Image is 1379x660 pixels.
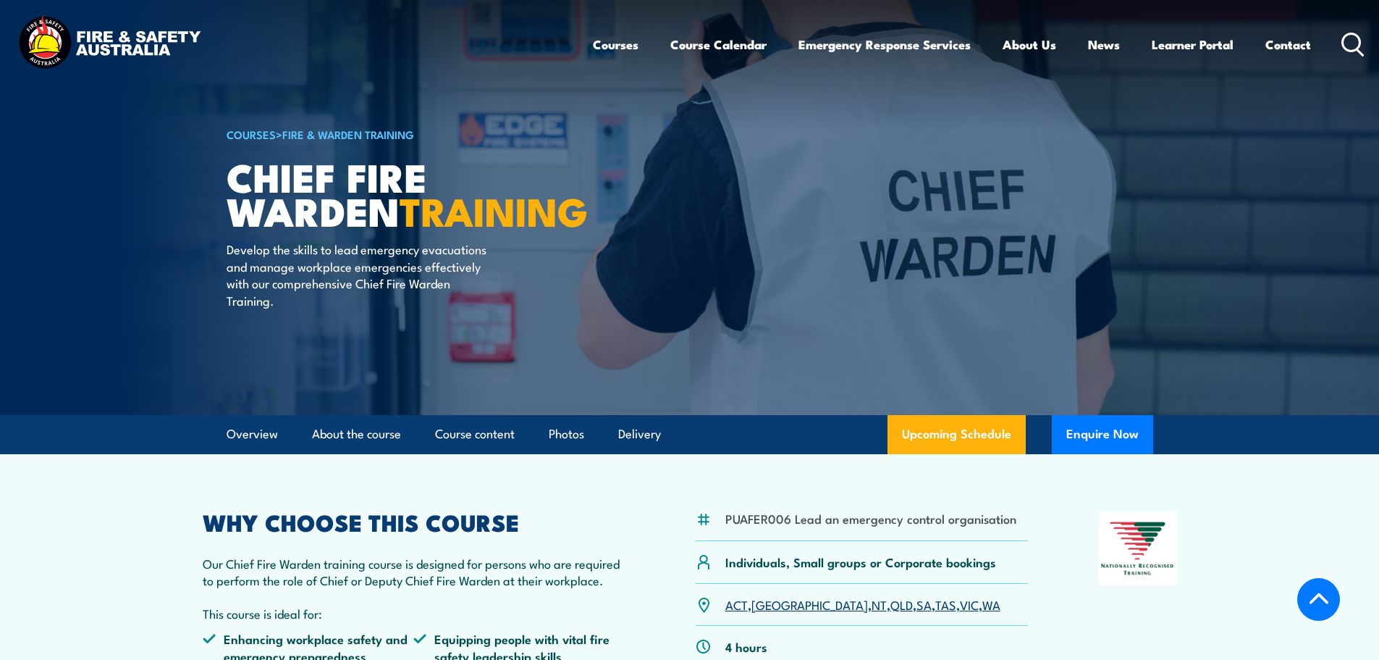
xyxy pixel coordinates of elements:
[400,180,588,240] strong: TRAINING
[312,415,401,454] a: About the course
[916,596,932,613] a: SA
[725,596,1000,613] p: , , , , , , ,
[935,596,956,613] a: TAS
[227,415,278,454] a: Overview
[435,415,515,454] a: Course content
[798,25,971,64] a: Emergency Response Services
[227,125,584,143] h6: >
[872,596,887,613] a: NT
[1088,25,1120,64] a: News
[203,605,625,622] p: This course is ideal for:
[960,596,979,613] a: VIC
[282,126,414,142] a: Fire & Warden Training
[1003,25,1056,64] a: About Us
[670,25,767,64] a: Course Calendar
[887,415,1026,454] a: Upcoming Schedule
[203,555,625,589] p: Our Chief Fire Warden training course is designed for persons who are required to perform the rol...
[227,159,584,227] h1: Chief Fire Warden
[593,25,638,64] a: Courses
[890,596,913,613] a: QLD
[549,415,584,454] a: Photos
[751,596,868,613] a: [GEOGRAPHIC_DATA]
[1265,25,1311,64] a: Contact
[725,596,748,613] a: ACT
[982,596,1000,613] a: WA
[725,510,1016,527] li: PUAFER006 Lead an emergency control organisation
[725,638,767,655] p: 4 hours
[618,415,661,454] a: Delivery
[725,554,996,570] p: Individuals, Small groups or Corporate bookings
[203,511,625,532] h2: WHY CHOOSE THIS COURSE
[1152,25,1233,64] a: Learner Portal
[227,126,276,142] a: COURSES
[1052,415,1153,454] button: Enquire Now
[1099,511,1177,585] img: Nationally Recognised Training logo.
[227,241,491,309] p: Develop the skills to lead emergency evacuations and manage workplace emergencies effectively wit...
